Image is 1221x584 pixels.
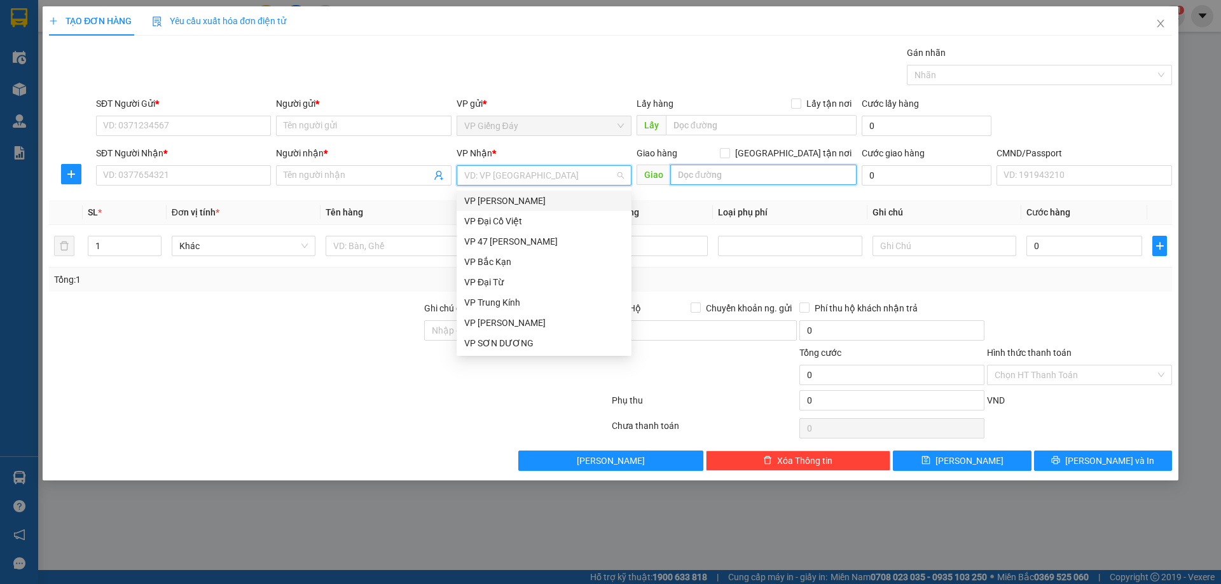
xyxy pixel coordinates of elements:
div: CMND/Passport [997,146,1171,160]
div: VP gửi [457,97,631,111]
span: Lấy [637,115,666,135]
button: [PERSON_NAME] [518,451,703,471]
label: Ghi chú đơn hàng [424,303,494,313]
div: SĐT Người Nhận [96,146,271,160]
div: VP 47 Trần Khát Chân [457,231,631,252]
input: Cước giao hàng [862,165,991,186]
span: down [151,247,158,255]
span: Giao [637,165,670,185]
div: VP 47 [PERSON_NAME] [464,234,624,248]
div: Phụ thu [610,393,798,416]
input: Dọc đường [670,165,857,185]
div: Người gửi [276,97,451,111]
span: VP Nhận [457,148,492,158]
span: [PERSON_NAME] [935,454,1004,468]
div: VP Đại Từ [457,272,631,292]
span: [PERSON_NAME] và In [1065,454,1154,468]
div: Tổng: 1 [54,273,471,287]
button: delete [54,236,74,256]
input: Dọc đường [666,115,857,135]
div: Người nhận [276,146,451,160]
div: VP [PERSON_NAME] [464,194,624,208]
span: Xóa Thông tin [777,454,832,468]
button: plus [61,164,81,184]
span: Đơn vị tính [172,207,219,217]
button: printer[PERSON_NAME] và In [1034,451,1172,471]
span: VP Giếng Đáy [464,116,624,135]
span: Decrease Value [147,246,161,255]
div: VP Bắc Kạn [464,255,624,269]
span: Lấy hàng [637,98,673,109]
span: SL [88,207,98,217]
button: deleteXóa Thông tin [706,451,891,471]
label: Gán nhãn [907,48,946,58]
span: TẠO ĐƠN HÀNG [49,16,132,26]
div: VP Trung Kính [464,295,624,309]
span: Khác [179,236,308,255]
div: VP [PERSON_NAME] [464,316,624,330]
span: [PERSON_NAME] [577,454,645,468]
span: plus [1153,241,1166,251]
input: Ghi chú đơn hàng [424,320,609,341]
span: VND [987,395,1005,405]
div: VP SƠN DƯƠNG [464,336,624,350]
span: save [921,456,930,466]
span: Phí thu hộ khách nhận trả [810,301,923,315]
span: Tên hàng [326,207,363,217]
span: Lấy tận nơi [801,97,857,111]
span: Cước hàng [1026,207,1070,217]
label: Hình thức thanh toán [987,348,1072,358]
div: VP Hoàng Gia [457,313,631,333]
span: Increase Value [147,236,161,246]
div: Chưa thanh toán [610,419,798,441]
span: [GEOGRAPHIC_DATA] tận nơi [730,146,857,160]
button: plus [1152,236,1166,256]
div: VP SƠN DƯƠNG [457,333,631,353]
button: Close [1143,6,1178,42]
div: VP Đại Cồ Việt [464,214,624,228]
span: Tổng cước [799,348,841,358]
span: up [151,238,158,246]
div: VP Nguyễn Văn Cừ [457,191,631,211]
th: Loại phụ phí [713,200,867,225]
span: Giao hàng [637,148,677,158]
span: printer [1051,456,1060,466]
span: Thu Hộ [612,303,641,313]
label: Cước lấy hàng [862,98,919,109]
div: SĐT Người Gửi [96,97,271,111]
span: delete [763,456,772,466]
div: VP Bắc Kạn [457,252,631,272]
input: Cước lấy hàng [862,116,991,136]
th: Ghi chú [867,200,1021,225]
div: VP Đại Từ [464,275,624,289]
img: icon [152,17,162,27]
input: VD: Bàn, Ghế [326,236,469,256]
div: VP Trung Kính [457,292,631,313]
div: VP Đại Cồ Việt [457,211,631,231]
span: close [1155,18,1166,29]
span: user-add [434,170,444,180]
span: Yêu cầu xuất hóa đơn điện tử [152,16,286,26]
label: Cước giao hàng [862,148,925,158]
input: Ghi Chú [873,236,1016,256]
span: plus [62,169,81,179]
span: plus [49,17,58,25]
input: 0 [592,236,708,256]
span: Chuyển khoản ng. gửi [701,301,797,315]
button: save[PERSON_NAME] [893,451,1031,471]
